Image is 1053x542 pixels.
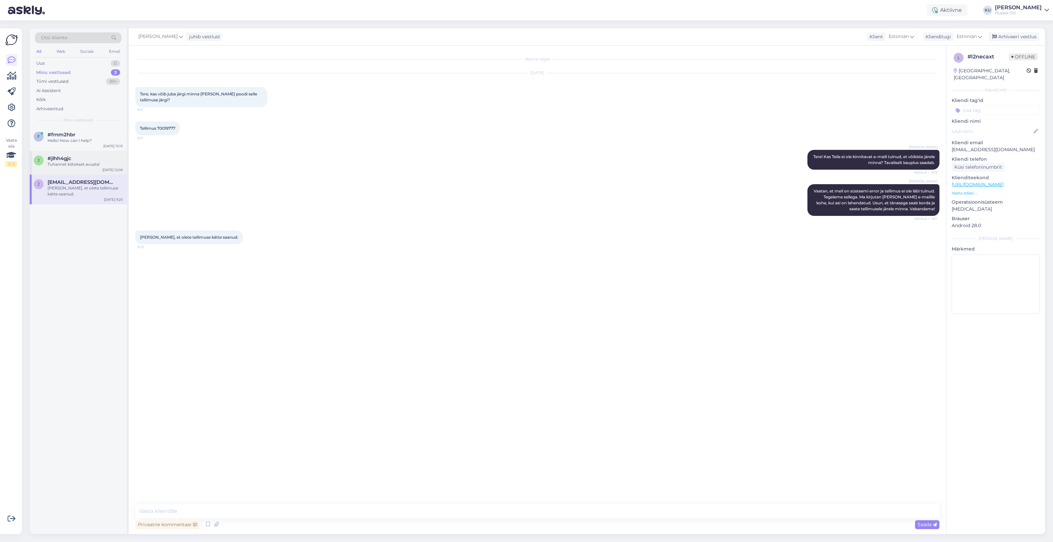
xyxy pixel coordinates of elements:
p: Märkmed [952,246,1040,253]
span: [PERSON_NAME] [909,179,937,184]
p: Operatsioonisüsteem [952,199,1040,206]
span: 9:25 [137,245,162,250]
div: 2 / 3 [5,161,17,167]
p: [EMAIL_ADDRESS][DOMAIN_NAME] [952,146,1040,153]
div: Tuhannet kiitokset avusta! [48,161,123,167]
span: [PERSON_NAME] [138,33,178,40]
span: j [38,182,40,186]
span: Minu vestlused [63,117,93,123]
div: [PERSON_NAME], et olete tellimuse kätte saanud. [48,185,123,197]
div: Arhiveeritud [36,106,63,112]
div: # l2necaxt [968,53,1009,61]
div: Tiimi vestlused [36,78,69,85]
p: Android 28.0 [952,222,1040,229]
div: Vaata siia [5,137,17,167]
div: [GEOGRAPHIC_DATA], [GEOGRAPHIC_DATA] [954,67,1027,81]
div: Kliendi info [952,87,1040,93]
span: 9:17 [137,107,162,112]
div: juhib vestlust [187,33,220,40]
div: Huppa OÜ [995,10,1042,16]
div: Uus [36,60,45,67]
div: [DATE] [135,70,939,76]
span: j [38,158,40,163]
div: AI Assistent [36,87,61,94]
span: Tere! Kas Teile ei ole kinnitavat e-maili tulnud, et võikiste järele minna? Tavaliselt kauplus sa... [813,154,936,165]
p: Kliendi nimi [952,118,1040,125]
div: [DATE] 12:06 [102,167,123,172]
span: Tere, kas võib juba järgi minna [PERSON_NAME] poodi selle tellimuse järgi? [140,91,258,102]
div: Privaatne kommentaar [135,520,200,529]
span: Otsi kliente [41,34,67,41]
div: Aktiivne [927,4,967,16]
div: Socials [79,47,95,56]
span: #frnm2hbr [48,132,75,138]
span: Estonian [957,33,977,40]
p: [MEDICAL_DATA] [952,206,1040,213]
p: Kliendi tag'id [952,97,1040,104]
div: Hello! How can I help? [48,138,123,144]
div: Arhiveeri vestlus [988,32,1039,41]
span: Nähtud ✓ 9:19 [913,170,937,175]
span: 9:17 [137,136,162,141]
span: Estonian [889,33,909,40]
div: Vestlus algas [135,56,939,62]
p: Klienditeekond [952,174,1040,181]
div: Kõik [36,96,46,103]
a: [PERSON_NAME]Huppa OÜ [995,5,1049,16]
span: Vaatan, et meil on süsteemi error ja tellimus ei ole läbi tulnud. Tegeleme sellega. Ma kirjutan [... [814,188,936,211]
div: [DATE] 15:13 [103,144,123,149]
span: Saada [918,522,937,527]
div: 99+ [106,78,120,85]
div: Klienditugi [923,33,951,40]
p: Vaata edasi ... [952,190,1040,196]
input: Lisa tag [952,105,1040,115]
div: Minu vestlused [36,69,71,76]
div: Küsi telefoninumbrit [952,163,1005,172]
span: #jlhh4gjc [48,155,71,161]
div: All [35,47,43,56]
p: Kliendi email [952,139,1040,146]
span: [PERSON_NAME] [909,145,937,150]
a: [URL][DOMAIN_NAME] [952,182,1003,187]
div: Email [108,47,121,56]
img: Askly Logo [5,34,18,46]
div: KU [983,6,992,15]
span: Offline [1009,53,1038,60]
div: 0 [111,60,120,67]
div: Web [55,47,67,56]
div: [DATE] 9:25 [104,197,123,202]
div: [PERSON_NAME] [952,236,1040,242]
span: jljubovskaja@gmail.com [48,179,116,185]
p: Kliendi telefon [952,156,1040,163]
span: f [37,134,40,139]
p: Brauser [952,215,1040,222]
span: Nähtud ✓ 9:21 [913,216,937,221]
span: [PERSON_NAME], et olete tellimuse kätte saanud. [140,235,238,240]
div: [PERSON_NAME] [995,5,1042,10]
div: 3 [111,69,120,76]
span: l [958,55,960,60]
span: Tellimus 70019777 [140,126,175,131]
input: Lisa nimi [952,128,1032,135]
div: Klient [867,33,883,40]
